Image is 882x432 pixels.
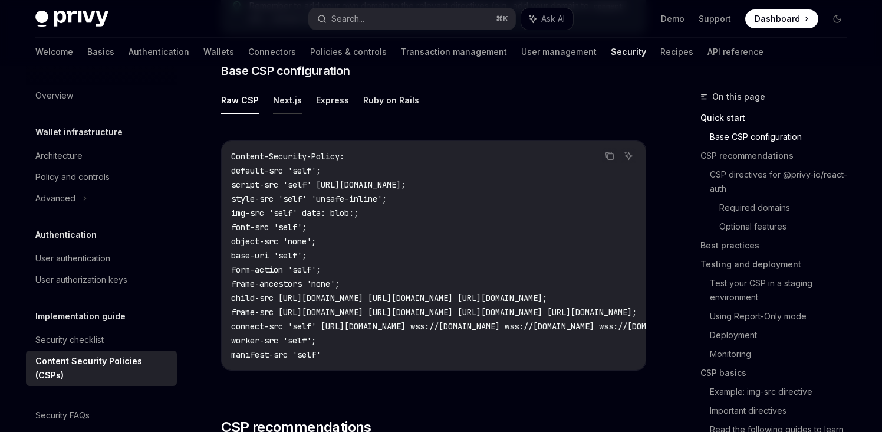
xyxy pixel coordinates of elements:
button: Copy the contents from the code block [602,148,617,163]
a: Transaction management [401,38,507,66]
a: Welcome [35,38,73,66]
a: Testing and deployment [700,255,856,274]
a: Deployment [710,326,856,345]
a: Basics [87,38,114,66]
div: Content Security Policies (CSPs) [35,354,170,382]
a: API reference [707,38,763,66]
span: Base CSP configuration [221,63,350,79]
a: Best practices [700,236,856,255]
button: Ask AI [521,8,573,30]
span: frame-ancestors 'none'; [231,279,340,289]
a: Security FAQs [26,405,177,426]
div: Policy and controls [35,170,110,184]
h5: Wallet infrastructure [35,125,123,139]
span: Dashboard [755,13,800,25]
span: worker-src 'self'; [231,335,316,346]
button: Toggle dark mode [828,9,847,28]
button: Raw CSP [221,86,259,114]
div: Advanced [35,191,75,205]
button: Search...⌘K [309,8,515,30]
a: Required domains [719,198,856,217]
span: form-action 'self'; [231,264,321,275]
div: Search... [331,12,364,26]
button: Ruby on Rails [363,86,419,114]
span: frame-src [URL][DOMAIN_NAME] [URL][DOMAIN_NAME] [URL][DOMAIN_NAME] [URL][DOMAIN_NAME]; [231,307,637,318]
a: Dashboard [745,9,818,28]
a: Authentication [129,38,189,66]
a: Optional features [719,217,856,236]
span: default-src 'self'; [231,165,321,176]
a: Wallets [203,38,234,66]
span: img-src 'self' data: blob:; [231,208,358,218]
img: dark logo [35,11,108,27]
a: Monitoring [710,345,856,364]
a: Support [699,13,731,25]
div: Security checklist [35,333,104,347]
span: object-src 'none'; [231,236,316,247]
a: Demo [661,13,684,25]
a: Base CSP configuration [710,127,856,146]
h5: Authentication [35,228,97,242]
div: Architecture [35,149,83,163]
a: Security checklist [26,329,177,351]
a: User authorization keys [26,269,177,290]
a: Architecture [26,145,177,166]
span: font-src 'self'; [231,222,307,233]
a: User authentication [26,248,177,269]
button: Ask AI [621,148,636,163]
a: Connectors [248,38,296,66]
h5: Implementation guide [35,309,126,323]
div: Overview [35,89,73,103]
a: CSP recommendations [700,146,856,165]
a: Policy and controls [26,166,177,188]
span: On this page [712,90,765,104]
button: Next.js [273,86,302,114]
div: User authorization keys [35,273,127,287]
a: Security [611,38,646,66]
a: Test your CSP in a staging environment [710,274,856,307]
a: Recipes [660,38,693,66]
a: Important directives [710,401,856,420]
span: manifest-src 'self' [231,349,321,360]
span: base-uri 'self'; [231,250,307,261]
a: User management [521,38,597,66]
div: User authentication [35,251,110,266]
a: Overview [26,85,177,106]
a: Content Security Policies (CSPs) [26,351,177,386]
span: style-src 'self' 'unsafe-inline'; [231,194,387,204]
a: Quick start [700,109,856,127]
span: Content-Security-Policy: [231,151,344,162]
span: child-src [URL][DOMAIN_NAME] [URL][DOMAIN_NAME] [URL][DOMAIN_NAME]; [231,293,547,303]
span: Ask AI [541,13,565,25]
span: ⌘ K [496,14,508,24]
a: CSP basics [700,364,856,382]
a: Policies & controls [310,38,387,66]
div: Security FAQs [35,408,90,423]
a: Example: img-src directive [710,382,856,401]
span: script-src 'self' [URL][DOMAIN_NAME]; [231,179,406,190]
a: CSP directives for @privy-io/react-auth [710,165,856,198]
button: Express [316,86,349,114]
a: Using Report-Only mode [710,307,856,326]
